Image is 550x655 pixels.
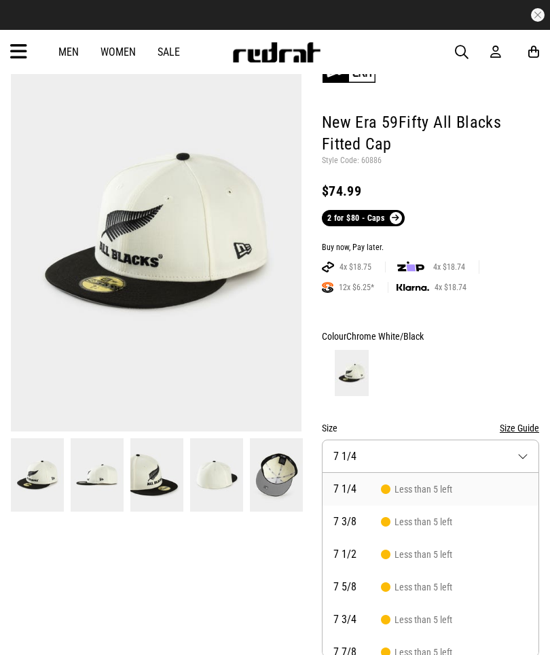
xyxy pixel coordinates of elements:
[158,46,180,58] a: Sale
[11,31,301,431] img: New Era 59fifty All Blacks Fitted Cap in Multi
[322,282,333,293] img: SPLITPAY
[322,440,539,473] button: 7 1/4
[11,438,64,512] img: New Era 59fifty All Blacks Fitted Cap in Multi
[333,450,356,463] span: 7 1/4
[250,438,303,512] img: New Era 59fifty All Blacks Fitted Cap in Multi
[333,516,381,527] span: 7 3/8
[11,5,52,46] button: Open LiveChat chat widget
[429,282,472,293] span: 4x $18.74
[58,46,79,58] a: Men
[322,420,539,436] div: Size
[333,282,380,293] span: 12x $6.25*
[173,8,377,22] iframe: Customer reviews powered by Trustpilot
[130,438,183,512] img: New Era 59fifty All Blacks Fitted Cap in Multi
[322,262,334,272] img: AFTERPAY
[333,484,381,495] span: 7 1/4
[71,438,124,512] img: New Era 59fifty All Blacks Fitted Cap in Multi
[322,243,539,253] div: Buy now, Pay later.
[322,210,405,226] a: 2 for $80 - Caps
[322,328,539,344] div: Colour
[322,156,539,166] p: Style Code: 60886
[381,549,452,560] span: Less than 5 left
[333,614,381,625] span: 7 3/4
[381,484,452,495] span: Less than 5 left
[333,582,381,592] span: 7 5/8
[190,438,243,512] img: New Era 59fifty All Blacks Fitted Cap in Multi
[100,46,136,58] a: Women
[322,112,539,156] h1: New Era 59Fifty All Blacks Fitted Cap
[397,260,424,274] img: zip
[381,614,452,625] span: Less than 5 left
[500,420,539,436] button: Size Guide
[346,331,424,342] span: Chrome White/Black
[333,549,381,560] span: 7 1/2
[397,284,429,291] img: KLARNA
[334,262,377,272] span: 4x $18.75
[335,350,369,396] img: Chrome White/Black
[232,42,321,63] img: Redrat logo
[428,262,471,272] span: 4x $18.74
[381,516,452,527] span: Less than 5 left
[381,582,452,592] span: Less than 5 left
[322,183,539,199] div: $74.99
